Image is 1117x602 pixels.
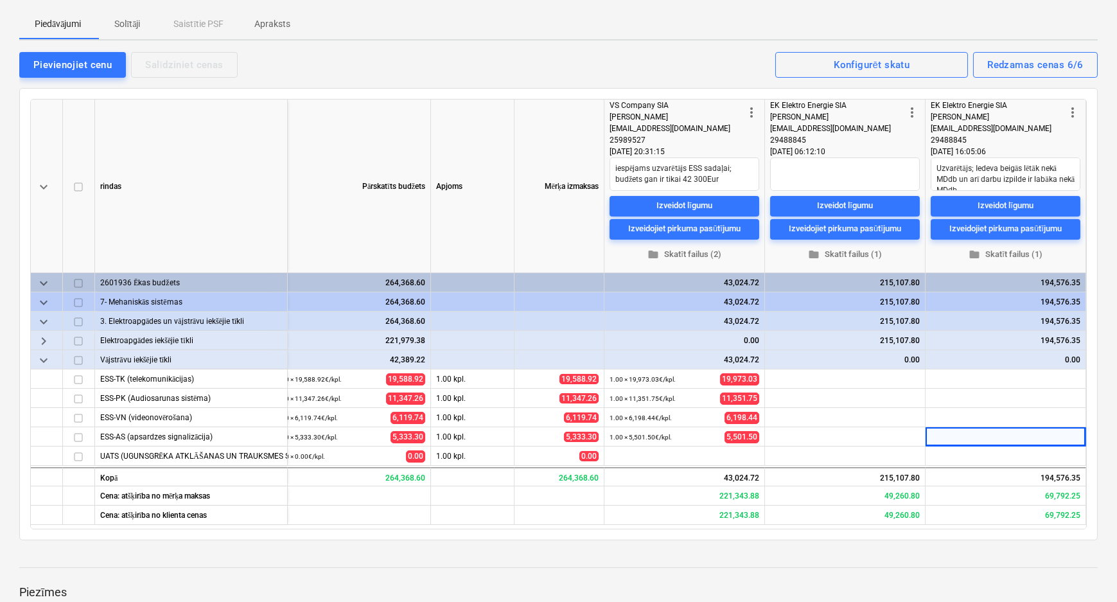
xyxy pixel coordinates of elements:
div: [PERSON_NAME] [770,111,904,123]
div: 194,576.35 [931,331,1080,350]
span: Skatīt failus (1) [936,247,1075,262]
div: 264,368.60 [276,292,425,312]
div: Izveidot līgumu [817,199,873,214]
span: Paredzamā rentabilitāte - iesniegts piedāvājums salīdzinājumā ar klienta cenu [884,511,920,520]
button: Izveidojiet pirkuma pasūtījumu [610,219,759,240]
div: 25989527 [610,134,744,146]
div: 0.00 [610,331,759,350]
button: Konfigurēt skatu [775,52,968,78]
div: 43,024.72 [610,292,759,312]
div: 1.00 kpl. [431,427,515,447]
div: 264,368.60 [276,273,425,292]
span: [EMAIL_ADDRESS][DOMAIN_NAME] [770,124,891,133]
small: 1.00 × 19,588.92€ / kpl. [276,376,342,383]
div: 0.00 [931,350,1080,369]
div: 1.00 kpl. [431,369,515,389]
span: keyboard_arrow_down [36,353,51,368]
div: 1.00 kpl. [431,408,515,427]
div: Elektroapgādes iekšējie tīkli [100,331,282,350]
div: VS Company SIA [610,100,744,111]
small: 1.00 × 11,347.26€ / kpl. [276,395,342,402]
div: Kopā [95,467,288,486]
button: Redzamas cenas 6/6 [973,52,1098,78]
span: keyboard_arrow_right [36,333,51,349]
div: Izveidot līgumu [656,199,712,214]
div: 215,107.80 [770,312,920,331]
span: Skatīt failus (1) [775,247,915,262]
div: ESS-VN (videonovērošana) [100,408,282,427]
div: 43,024.72 [604,467,765,486]
div: 29488845 [770,134,904,146]
span: Paredzamā rentabilitāte - iesniegts piedāvājums salīdzinājumā ar mērķa cenu [719,491,759,500]
div: 2601936 Ēkas budžets [100,273,282,292]
div: 194,576.35 [926,467,1086,486]
div: Vājstrāvu iekšējie tīkli [100,350,282,369]
span: keyboard_arrow_down [36,179,51,195]
div: Cena: atšķirība no klienta cenas [95,506,288,525]
div: ESS-AS (apsardzes signalizācija) [100,427,282,446]
span: [EMAIL_ADDRESS][DOMAIN_NAME] [931,124,1051,133]
span: Paredzamā rentabilitāte - iesniegts piedāvājums salīdzinājumā ar klienta cenu [1045,511,1080,520]
button: Skatīt failus (1) [770,245,920,265]
button: Izveidot līgumu [610,196,759,217]
div: 264,368.60 [276,312,425,331]
p: Piedāvājumi [35,17,81,31]
p: Apraksts [254,17,290,31]
span: 11,351.75 [720,393,759,405]
div: 194,576.35 [931,292,1080,312]
div: 194,576.35 [931,273,1080,292]
div: Konfigurēt skatu [834,57,910,73]
span: Paredzamā rentabilitāte - iesniegts piedāvājums salīdzinājumā ar mērķa cenu [1045,491,1080,500]
span: 5,333.30 [391,431,425,443]
span: 11,347.26 [386,393,425,405]
span: 11,347.26 [559,393,599,403]
span: 6,119.74 [391,412,425,424]
div: ESS-PK (Audiosarunas sistēma) [100,389,282,407]
div: 264,368.60 [270,467,431,486]
button: Izveidot līgumu [931,196,1080,217]
button: Pievienojiet cenu [19,52,126,78]
span: Skatīt failus (2) [615,247,754,262]
span: folder [647,249,659,261]
div: EK Elektro Energie SIA [770,100,904,111]
div: 1.00 kpl. [431,389,515,408]
div: EK Elektro Energie SIA [931,100,1065,111]
div: Izveidojiet pirkuma pasūtījumu [789,222,901,237]
div: 29488845 [931,134,1065,146]
div: 42,389.22 [276,350,425,369]
div: Pārskatīts budžets [270,100,431,273]
div: UATS (UGUNSGRĒKA ATKLĀŠANAS UN TRAUKSMES SIGNALIZĀCIJAS SISTĒMAS) [100,447,282,465]
span: 0.00 [579,451,599,461]
small: 1.00 × 5,333.30€ / kpl. [276,434,338,441]
textarea: Uzvarētājs; Iedeva beigās lētāk nekā MDdb un arī darbu izpilde ir labāka nekā MDdb [931,157,1080,191]
span: more_vert [1065,105,1080,120]
iframe: Chat Widget [1053,540,1117,602]
span: 19,588.92 [559,374,599,384]
span: keyboard_arrow_down [36,295,51,310]
div: 43,024.72 [610,350,759,369]
span: 6,198.44 [725,412,759,424]
p: Solītāji [112,17,143,31]
button: Skatīt failus (2) [610,245,759,265]
small: 1.00 × 11,351.75€ / kpl. [610,395,676,402]
button: Izveidojiet pirkuma pasūtījumu [931,219,1080,240]
div: ESS-TK (telekomunikācijas) [100,369,282,388]
div: Izveidojiet pirkuma pasūtījumu [949,222,1062,237]
span: [EMAIL_ADDRESS][DOMAIN_NAME] [610,124,730,133]
div: [DATE] 16:05:06 [931,146,1080,157]
div: Cena: atšķirība no mērķa maksas [95,486,288,506]
div: Mērķa izmaksas [515,100,604,273]
span: 5,333.30 [564,432,599,442]
div: 43,024.72 [610,273,759,292]
span: 19,588.92 [386,373,425,385]
small: 1.00 × 0.00€ / kpl. [276,453,325,460]
span: 5,501.50 [725,431,759,443]
div: Izveidojiet pirkuma pasūtījumu [628,222,741,237]
div: [DATE] 20:31:15 [610,146,759,157]
div: Pievienojiet cenu [33,57,112,73]
span: 19,973.03 [720,373,759,385]
div: rindas [95,100,288,273]
button: Skatīt failus (1) [931,245,1080,265]
span: Paredzamā rentabilitāte - iesniegts piedāvājums salīdzinājumā ar klienta cenu [719,511,759,520]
